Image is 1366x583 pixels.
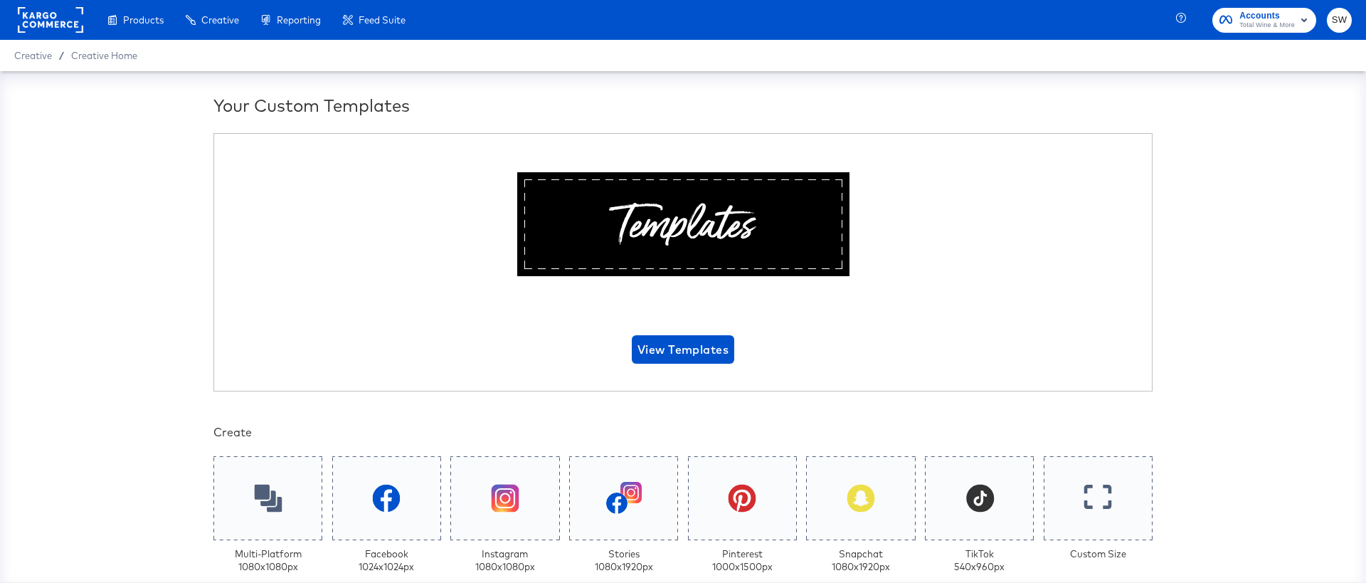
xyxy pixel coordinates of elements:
[1070,547,1126,561] div: Custom Size
[712,547,773,574] div: Pinterest 1000 x 1500 px
[71,50,137,61] a: Creative Home
[632,335,734,364] button: View Templates
[1212,8,1316,33] button: AccountsTotal Wine & More
[359,547,414,574] div: Facebook 1024 x 1024 px
[213,93,1153,117] div: Your Custom Templates
[637,340,729,359] span: View Templates
[1239,9,1295,23] span: Accounts
[52,50,71,61] span: /
[213,424,1153,441] div: Create
[359,14,406,26] span: Feed Suite
[832,547,890,574] div: Snapchat 1080 x 1920 px
[954,547,1005,574] div: TikTok 540 x 960 px
[1239,20,1295,31] span: Total Wine & More
[475,547,535,574] div: Instagram 1080 x 1080 px
[201,14,239,26] span: Creative
[1327,8,1352,33] button: SW
[235,547,302,574] div: Multi-Platform 1080 x 1080 px
[14,50,52,61] span: Creative
[595,547,653,574] div: Stories 1080 x 1920 px
[1333,12,1346,28] span: SW
[428,288,938,323] div: Beautiful Templates Curated Just for You!
[123,14,164,26] span: Products
[277,14,321,26] span: Reporting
